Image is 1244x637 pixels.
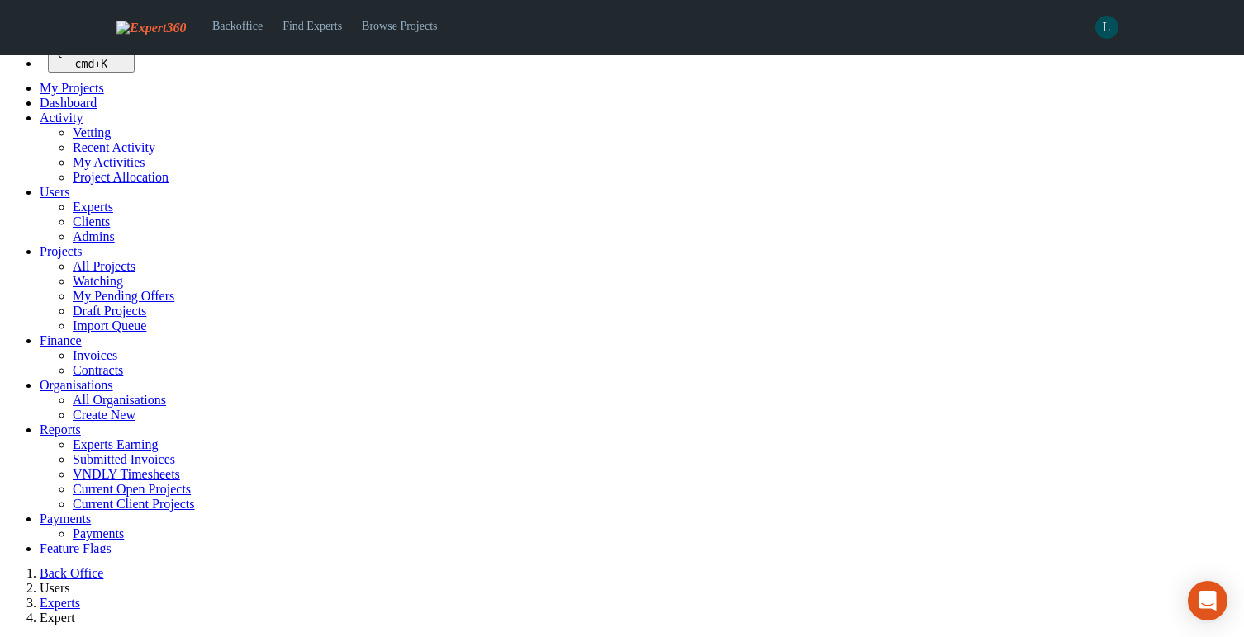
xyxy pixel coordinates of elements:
a: My Pending Offers [73,289,174,303]
span: L [1095,16,1118,39]
a: Submitted Invoices [73,452,175,466]
a: Current Open Projects [73,482,191,496]
a: Back Office [40,566,103,580]
a: My Projects [40,81,104,95]
a: Experts Earning [73,437,159,451]
a: Finance [40,333,82,347]
a: Watching [73,274,123,288]
kbd: K [101,58,107,70]
a: Payments [73,526,124,540]
li: Expert [40,611,1237,625]
a: Experts [40,596,80,610]
div: + [55,58,128,70]
a: Recent Activity [73,140,155,154]
div: Open Intercom Messenger [1188,581,1227,620]
a: Vetting [73,125,111,139]
a: Organisations [40,378,113,392]
a: Users [40,185,69,199]
a: My Activities [73,155,145,169]
a: Import Queue [73,318,146,333]
a: Activity [40,111,83,125]
a: Payments [40,512,91,526]
a: Feature Flags [40,541,112,555]
kbd: cmd [74,58,94,70]
a: Admins [73,229,115,243]
a: All Projects [73,259,135,273]
img: Expert360 [116,21,186,35]
a: Draft Projects [73,304,146,318]
a: Reports [40,422,81,436]
a: Current Client Projects [73,497,195,511]
a: Contracts [73,363,123,377]
button: Quick search... cmd+K [48,43,135,73]
a: Create New [73,408,135,422]
a: VNDLY Timesheets [73,467,180,481]
a: Dashboard [40,96,97,110]
a: Experts [73,200,113,214]
a: Projects [40,244,83,258]
a: Project Allocation [73,170,169,184]
a: All Organisations [73,393,166,407]
a: Invoices [73,348,117,362]
a: Clients [73,215,110,229]
li: Users [40,581,1237,596]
